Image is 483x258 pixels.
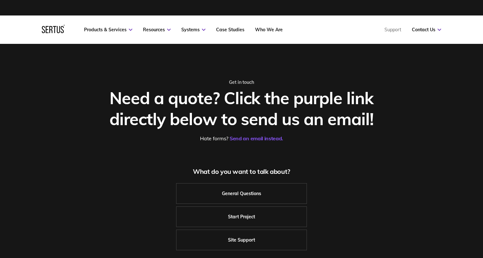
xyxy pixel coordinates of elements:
[98,79,386,85] div: Get in touch
[176,206,307,227] a: Start Project
[84,27,132,33] a: Products & Services
[384,27,401,33] a: Support
[230,135,283,142] a: Send an email instead.
[98,87,386,129] div: Need a quote? Click the purple link directly below to send us an email!
[176,230,307,250] a: Site Support
[98,167,386,175] div: What do you want to talk about?
[176,183,307,204] a: General Questions
[98,135,386,142] div: Hate forms?
[216,27,244,33] a: Case Studies
[412,27,441,33] a: Contact Us
[451,227,483,258] iframe: Chat Widget
[255,27,283,33] a: Who We Are
[143,27,171,33] a: Resources
[181,27,205,33] a: Systems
